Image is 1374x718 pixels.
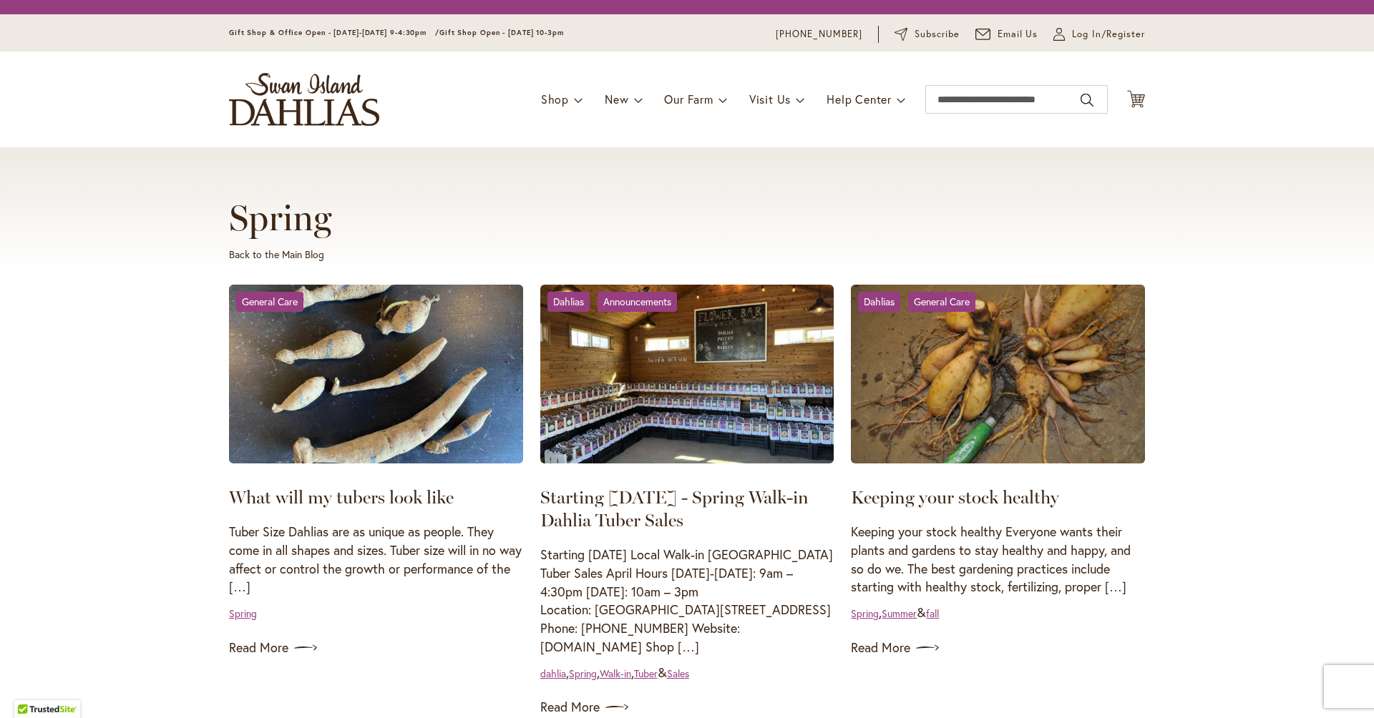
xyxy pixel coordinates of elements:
span: Email Us [998,27,1038,41]
a: Read More [851,636,1145,659]
div: , & [851,604,939,622]
a: Dahlias [858,292,900,312]
a: Tuber [634,667,658,680]
img: What will my tubers look like [229,285,523,463]
a: Walk-in [600,667,631,680]
a: store logo [229,73,379,126]
a: Spring [851,606,879,620]
iframe: Launch Accessibility Center [11,667,51,707]
div: & [858,292,983,312]
img: arrow icon [916,636,939,659]
a: Subscribe [895,27,960,41]
span: New [605,92,628,107]
a: Keeping your stock healthy [851,285,1145,468]
div: , , , & [540,664,689,682]
a: General Care [908,292,975,312]
span: Gift Shop Open - [DATE] 10-3pm [439,28,564,37]
p: Tuber Size Dahlias are as unique as people. They come in all shapes and sizes. Tuber size will in... [229,523,523,596]
button: Search [1081,89,1093,112]
a: fall [926,606,939,620]
span: Gift Shop & Office Open - [DATE]-[DATE] 9-4:30pm / [229,28,439,37]
span: Subscribe [915,27,960,41]
a: Starting April 1, 2025 - Spring Walk-in Dahlia Tuber Sales [540,285,834,468]
a: dahlia [540,667,566,680]
a: Dahlias [547,292,590,312]
span: Help Center [827,92,892,107]
a: Announcements [598,292,677,312]
span: Log In/Register [1072,27,1145,41]
a: Summer [882,606,917,620]
p: Keeping your stock healthy Everyone wants their plants and gardens to stay healthy and happy, and... [851,523,1145,596]
span: Our Farm [664,92,713,107]
img: Starting April 1, 2025 - Spring Walk-in Dahlia Tuber Sales [540,285,834,463]
img: arrow icon [294,636,317,659]
a: General Care [236,292,303,312]
img: Keeping your stock healthy [851,285,1145,463]
a: Spring [569,667,597,680]
a: Log In/Register [1053,27,1145,41]
span: Visit Us [749,92,791,107]
a: Email Us [975,27,1038,41]
h1: Spring [229,197,1145,239]
a: Starting [DATE] - Spring Walk-in Dahlia Tuber Sales [540,486,809,531]
span: Shop [541,92,569,107]
a: Read More [229,636,523,659]
a: Spring [229,606,257,620]
a: [PHONE_NUMBER] [776,27,862,41]
a: Sales [667,667,689,680]
p: Starting [DATE] Local Walk-in [GEOGRAPHIC_DATA] Tuber Sales April Hours [DATE]-[DATE]: 9am – 4:30... [540,546,834,656]
div: & [547,292,684,312]
a: What will my tubers look like [229,285,523,468]
a: Keeping your stock healthy [851,486,1059,508]
a: Back to the Main Blog [229,247,324,261]
a: What will my tubers look like [229,486,454,508]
